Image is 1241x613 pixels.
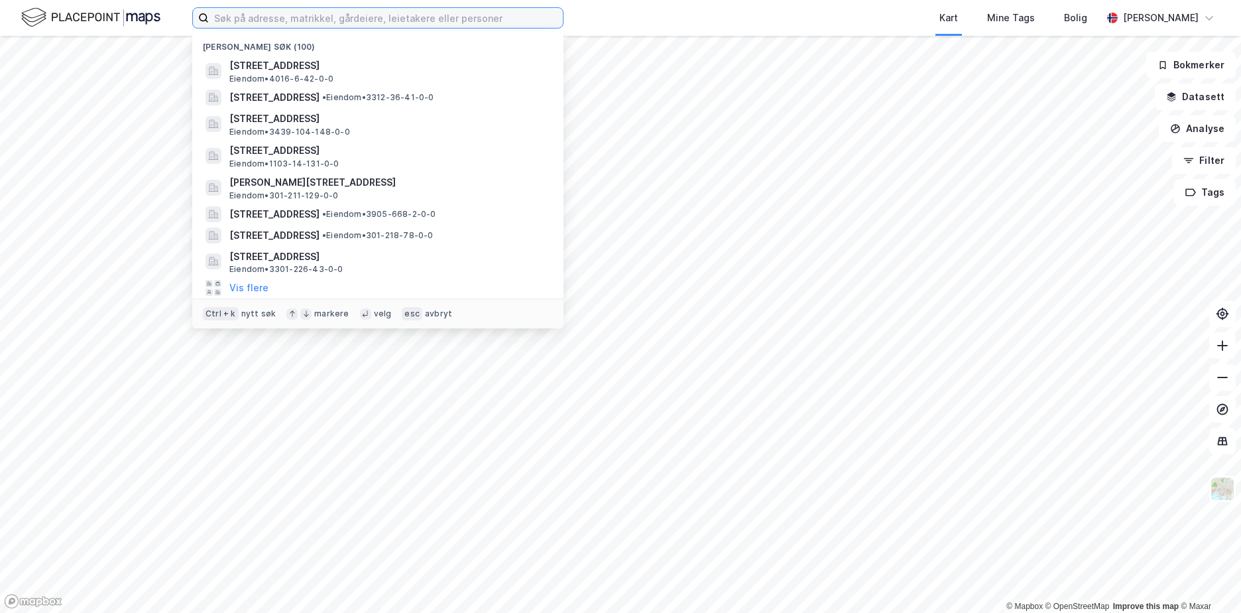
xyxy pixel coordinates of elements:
div: Ctrl + k [203,307,239,320]
input: Søk på adresse, matrikkel, gårdeiere, leietakere eller personer [209,8,563,28]
button: Tags [1174,179,1236,206]
button: Bokmerker [1146,52,1236,78]
div: esc [402,307,422,320]
span: Eiendom • 301-211-129-0-0 [229,190,339,201]
a: Improve this map [1113,602,1179,611]
button: Vis flere [229,280,268,296]
span: • [322,92,326,102]
span: [STREET_ADDRESS] [229,143,548,159]
button: Datasett [1155,84,1236,110]
span: Eiendom • 1103-14-131-0-0 [229,159,339,169]
div: velg [374,308,392,319]
img: logo.f888ab2527a4732fd821a326f86c7f29.svg [21,6,160,29]
span: • [322,230,326,240]
div: [PERSON_NAME] [1123,10,1199,26]
span: Eiendom • 3905-668-2-0-0 [322,209,436,220]
button: Analyse [1159,115,1236,142]
span: Eiendom • 301-218-78-0-0 [322,230,434,241]
a: Mapbox [1006,602,1043,611]
span: [STREET_ADDRESS] [229,58,548,74]
div: markere [314,308,349,319]
div: avbryt [425,308,452,319]
a: Mapbox homepage [4,594,62,609]
span: • [322,209,326,219]
span: [PERSON_NAME][STREET_ADDRESS] [229,174,548,190]
iframe: Chat Widget [1175,549,1241,613]
span: Eiendom • 3312-36-41-0-0 [322,92,434,103]
span: [STREET_ADDRESS] [229,249,548,265]
div: Bolig [1064,10,1087,26]
span: [STREET_ADDRESS] [229,90,320,105]
span: Eiendom • 3439-104-148-0-0 [229,127,350,137]
span: [STREET_ADDRESS] [229,228,320,243]
span: Eiendom • 4016-6-42-0-0 [229,74,333,84]
div: [PERSON_NAME] søk (100) [192,31,563,55]
div: nytt søk [241,308,276,319]
span: Eiendom • 3301-226-43-0-0 [229,264,343,275]
img: Z [1210,476,1235,502]
span: [STREET_ADDRESS] [229,206,320,222]
a: OpenStreetMap [1045,602,1110,611]
button: Filter [1172,147,1236,174]
span: [STREET_ADDRESS] [229,111,548,127]
div: Kart [939,10,958,26]
div: Mine Tags [987,10,1035,26]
